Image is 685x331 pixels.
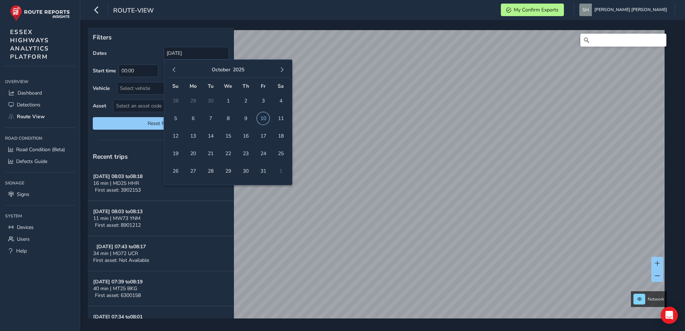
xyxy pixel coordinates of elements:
[10,28,49,61] span: ESSEX HIGHWAYS ANALYTICS PLATFORM
[580,34,666,47] input: Search
[501,4,564,16] button: My Confirm Exports
[579,4,670,16] button: [PERSON_NAME] [PERSON_NAME]
[204,147,217,160] span: 21
[5,221,75,233] a: Devices
[90,30,665,327] canvas: Map
[169,165,182,177] span: 26
[243,83,249,90] span: Th
[257,147,269,160] span: 24
[18,90,42,96] span: Dashboard
[93,313,143,320] strong: [DATE] 07:34 to 08:01
[222,165,234,177] span: 29
[93,117,229,130] button: Reset filters
[5,76,75,87] div: Overview
[17,236,30,243] span: Users
[93,180,139,187] span: 16 min | MD25 HHR
[661,307,678,324] div: Open Intercom Messenger
[5,144,75,155] a: Road Condition (Beta)
[257,165,269,177] span: 31
[233,66,244,73] button: 2025
[187,147,199,160] span: 20
[93,285,137,292] span: 40 min | MT25 BKG
[5,211,75,221] div: System
[5,188,75,200] a: Signs
[93,67,116,74] label: Start time
[579,4,592,16] img: diamond-layout
[5,133,75,144] div: Road Condition
[190,83,197,90] span: Mo
[169,147,182,160] span: 19
[212,66,230,73] button: October
[239,130,252,142] span: 16
[88,201,234,236] button: [DATE] 08:03 to08:1311 min | MW73 YNMFirst asset: 8901212
[274,112,287,125] span: 11
[16,146,65,153] span: Road Condition (Beta)
[261,83,265,90] span: Fr
[93,250,138,257] span: 34 min | MD72 UCR
[257,112,269,125] span: 10
[95,187,141,193] span: First asset: 3902153
[222,95,234,107] span: 1
[204,165,217,177] span: 28
[93,102,106,109] label: Asset
[239,165,252,177] span: 30
[98,120,224,127] span: Reset filters
[93,173,143,180] strong: [DATE] 08:03 to 08:18
[204,112,217,125] span: 7
[88,166,234,201] button: [DATE] 08:03 to08:1816 min | MD25 HHRFirst asset: 3902153
[187,130,199,142] span: 13
[5,233,75,245] a: Users
[95,222,141,229] span: First asset: 8901212
[93,278,143,285] strong: [DATE] 07:39 to 08:19
[274,147,287,160] span: 25
[169,130,182,142] span: 12
[514,6,559,13] span: My Confirm Exports
[5,245,75,257] a: Help
[93,85,110,92] label: Vehicle
[239,112,252,125] span: 9
[239,147,252,160] span: 23
[172,83,178,90] span: Su
[5,87,75,99] a: Dashboard
[88,271,234,306] button: [DATE] 07:39 to08:1940 min | MT25 BKGFirst asset: 6300158
[93,208,143,215] strong: [DATE] 08:03 to 08:13
[257,95,269,107] span: 3
[113,6,154,16] span: route-view
[257,130,269,142] span: 17
[88,236,234,271] button: [DATE] 07:43 to08:1734 min | MD72 UCRFirst asset: Not Available
[208,83,214,90] span: Tu
[239,95,252,107] span: 2
[187,112,199,125] span: 6
[93,33,229,42] p: Filters
[222,130,234,142] span: 15
[169,112,182,125] span: 5
[594,4,667,16] span: [PERSON_NAME] [PERSON_NAME]
[187,165,199,177] span: 27
[17,113,45,120] span: Route View
[16,158,47,165] span: Defects Guide
[93,50,107,57] label: Dates
[17,101,40,108] span: Detections
[278,83,284,90] span: Sa
[16,248,27,254] span: Help
[274,95,287,107] span: 4
[10,5,70,21] img: rr logo
[648,296,664,302] span: Network
[5,155,75,167] a: Defects Guide
[17,224,34,231] span: Devices
[224,83,232,90] span: We
[96,243,146,250] strong: [DATE] 07:43 to 08:17
[114,100,217,112] span: Select an asset code
[274,130,287,142] span: 18
[93,257,149,264] span: First asset: Not Available
[222,112,234,125] span: 8
[222,147,234,160] span: 22
[204,130,217,142] span: 14
[5,99,75,111] a: Detections
[5,111,75,123] a: Route View
[95,292,141,299] span: First asset: 6300158
[17,191,29,198] span: Signs
[5,178,75,188] div: Signage
[93,152,128,161] span: Recent trips
[93,215,140,222] span: 11 min | MW73 YNM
